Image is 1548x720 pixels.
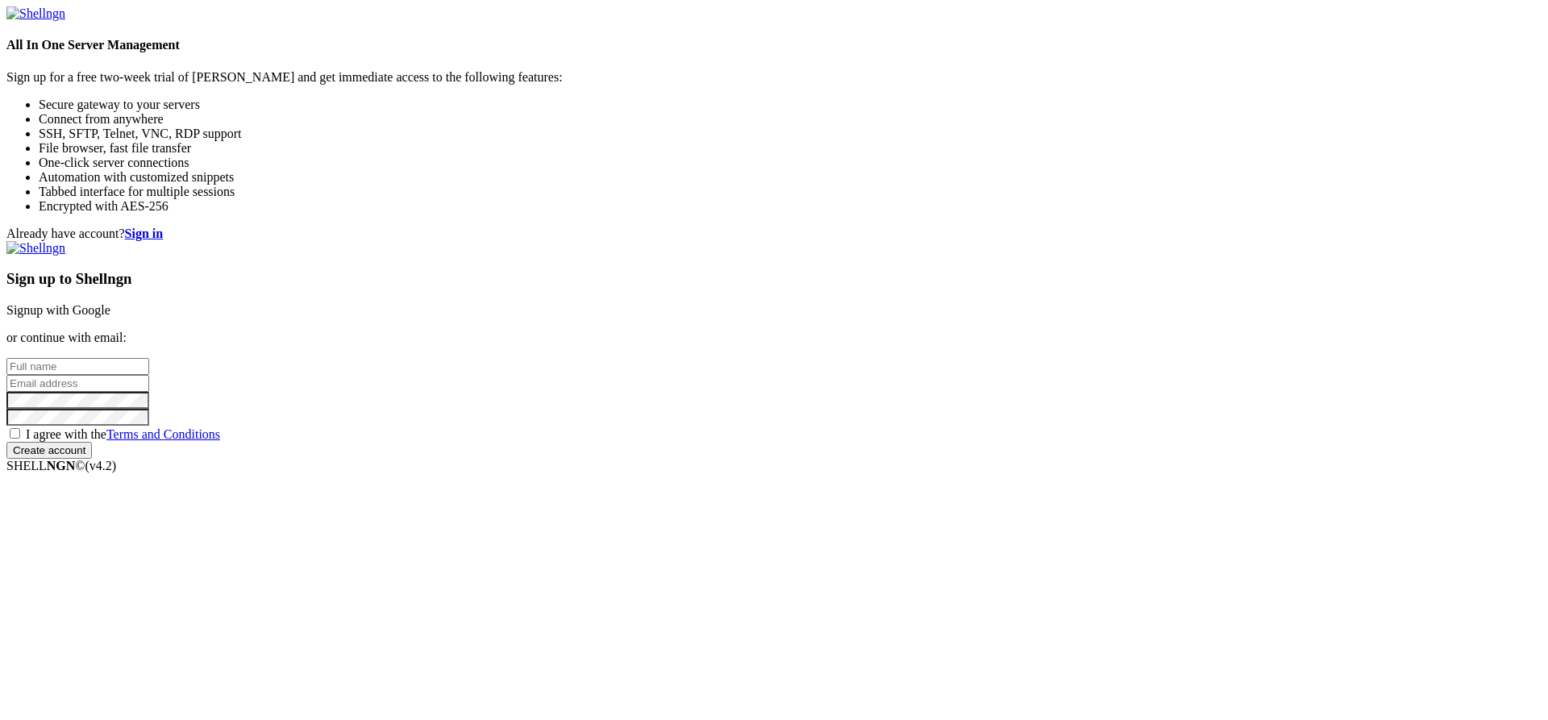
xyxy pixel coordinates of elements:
input: I agree with theTerms and Conditions [10,428,20,439]
li: Automation with customized snippets [39,170,1542,185]
input: Full name [6,358,149,375]
h4: All In One Server Management [6,38,1542,52]
a: Terms and Conditions [106,427,220,441]
span: I agree with the [26,427,220,441]
li: Encrypted with AES-256 [39,199,1542,214]
span: 4.2.0 [85,459,117,472]
p: Sign up for a free two-week trial of [PERSON_NAME] and get immediate access to the following feat... [6,70,1542,85]
h3: Sign up to Shellngn [6,270,1542,288]
input: Email address [6,375,149,392]
li: SSH, SFTP, Telnet, VNC, RDP support [39,127,1542,141]
input: Create account [6,442,92,459]
a: Sign in [125,227,164,240]
li: Secure gateway to your servers [39,98,1542,112]
span: SHELL © [6,459,116,472]
li: Connect from anywhere [39,112,1542,127]
p: or continue with email: [6,331,1542,345]
li: Tabbed interface for multiple sessions [39,185,1542,199]
li: One-click server connections [39,156,1542,170]
a: Signup with Google [6,303,110,317]
img: Shellngn [6,241,65,256]
b: NGN [47,459,76,472]
div: Already have account? [6,227,1542,241]
li: File browser, fast file transfer [39,141,1542,156]
img: Shellngn [6,6,65,21]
